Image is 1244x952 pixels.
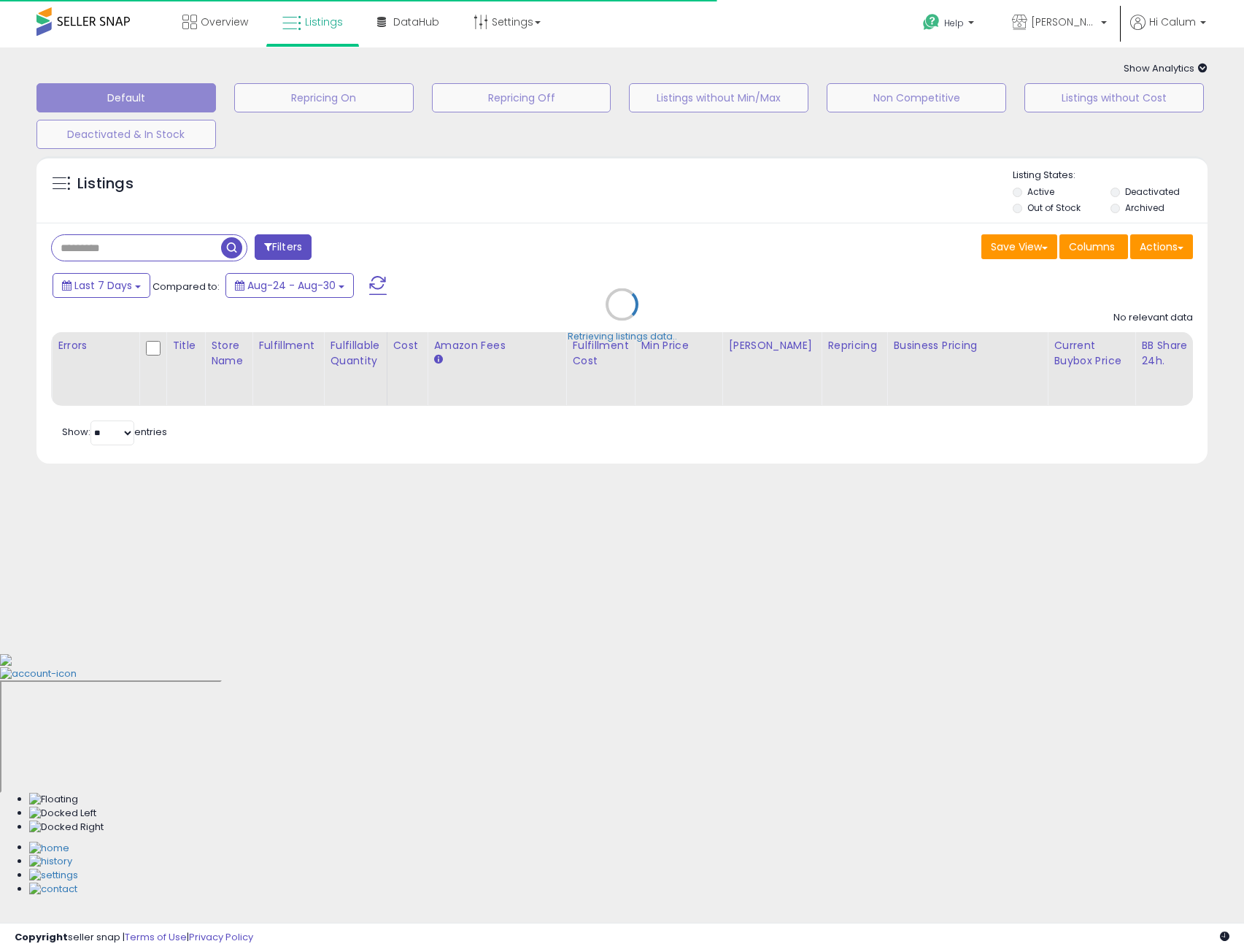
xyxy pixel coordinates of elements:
[29,855,72,869] img: History
[1130,15,1206,47] a: Hi Calum
[36,120,216,149] button: Deactivated & In Stock
[1149,15,1196,29] span: Hi Calum
[827,83,1006,112] button: Non Competitive
[29,842,69,856] img: Home
[29,821,104,834] img: Docked Right
[29,807,96,821] img: Docked Left
[432,83,611,112] button: Repricing Off
[29,793,78,807] img: Floating
[234,83,414,112] button: Repricing On
[922,13,940,31] i: Get Help
[305,15,343,29] span: Listings
[1031,15,1097,29] span: [PERSON_NAME] Essentials LLC
[29,883,77,897] img: Contact
[36,83,216,112] button: Default
[911,2,989,47] a: Help
[944,17,964,29] span: Help
[1124,61,1208,75] span: Show Analytics
[393,15,439,29] span: DataHub
[29,869,78,883] img: Settings
[629,83,808,112] button: Listings without Min/Max
[1024,83,1204,112] button: Listings without Cost
[568,330,677,343] div: Retrieving listings data..
[201,15,248,29] span: Overview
